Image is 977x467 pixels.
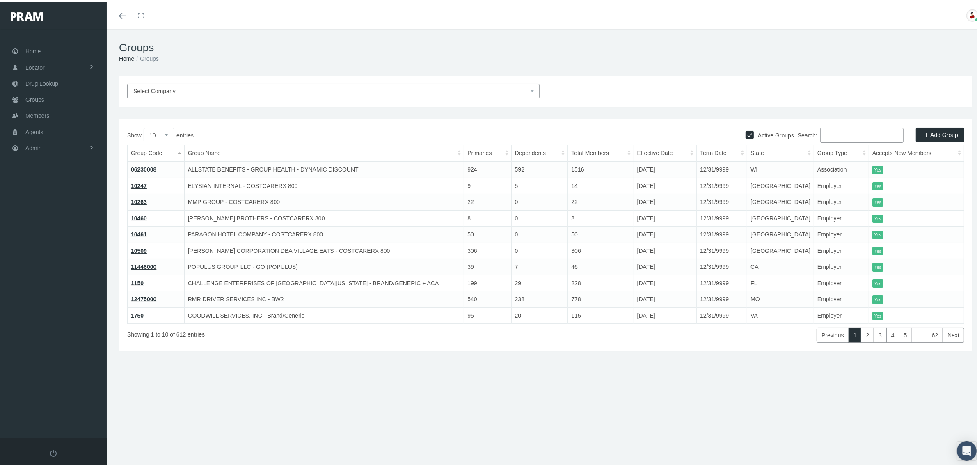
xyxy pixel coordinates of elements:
itemstyle: Yes [872,213,883,221]
itemstyle: Yes [872,310,883,318]
th: Total Members: activate to sort column ascending [568,143,634,160]
input: Search: [820,126,904,141]
td: [GEOGRAPHIC_DATA] [747,240,814,257]
a: 3 [874,326,887,341]
select: Showentries [144,126,174,140]
th: State: activate to sort column ascending [747,143,814,160]
td: Employer [814,305,869,322]
a: 10263 [131,197,147,203]
td: [DATE] [634,289,696,306]
a: Home [119,53,134,60]
span: Groups [25,90,44,105]
a: 10461 [131,229,147,236]
td: [DATE] [634,208,696,224]
td: 8 [464,208,511,224]
td: PARAGON HOTEL COMPANY - COSTCARERX 800 [184,224,464,241]
div: Open Intercom Messenger [957,439,977,459]
span: Locator [25,58,45,73]
a: 1750 [131,310,144,317]
td: 8 [568,208,634,224]
th: Accepts New Members: activate to sort column ascending [869,143,964,160]
td: 9 [464,176,511,192]
a: 1150 [131,278,144,284]
td: [DATE] [634,240,696,257]
td: Employer [814,273,869,289]
td: [DATE] [634,273,696,289]
a: Add Group [916,126,964,140]
span: Admin [25,138,42,154]
td: 12/31/9999 [697,257,747,273]
td: 540 [464,289,511,306]
a: 1 [849,326,862,341]
td: 0 [511,192,568,208]
th: Primaries: activate to sort column ascending [464,143,511,160]
td: 199 [464,273,511,289]
td: MMP GROUP - COSTCARERX 800 [184,192,464,208]
itemstyle: Yes [872,245,883,254]
td: VA [747,305,814,322]
td: 12/31/9999 [697,305,747,322]
a: 06230008 [131,164,156,171]
td: 39 [464,257,511,273]
span: Members [25,106,49,121]
td: 22 [464,192,511,208]
td: GOODWILL SERVICES, INC - Brand/Generic [184,305,464,322]
a: 12475000 [131,294,156,300]
a: 10460 [131,213,147,220]
td: [DATE] [634,224,696,241]
td: 592 [511,159,568,176]
td: Employer [814,240,869,257]
itemstyle: Yes [872,180,883,189]
td: 0 [511,240,568,257]
td: [GEOGRAPHIC_DATA] [747,192,814,208]
td: Employer [814,257,869,273]
td: [PERSON_NAME] BROTHERS - COSTCARERX 800 [184,208,464,224]
td: 22 [568,192,634,208]
td: Employer [814,208,869,224]
td: 306 [464,240,511,257]
td: 0 [511,208,568,224]
span: Drug Lookup [25,74,58,89]
td: Employer [814,176,869,192]
a: 10247 [131,181,147,187]
td: 46 [568,257,634,273]
img: PRAM_20_x_78.png [11,10,43,18]
th: Effective Date: activate to sort column ascending [634,143,696,160]
a: … [912,326,927,341]
td: 12/31/9999 [697,159,747,176]
td: Employer [814,192,869,208]
a: 10509 [131,245,147,252]
td: 306 [568,240,634,257]
td: POPULUS GROUP, LLC - GO (POPULUS) [184,257,464,273]
label: Search: [798,126,904,141]
td: 7 [511,257,568,273]
td: 14 [568,176,634,192]
span: Home [25,41,41,57]
span: Select Company [133,86,176,92]
th: Group Code: activate to sort column descending [128,143,185,160]
itemstyle: Yes [872,164,883,172]
td: FL [747,273,814,289]
td: 20 [511,305,568,322]
td: 924 [464,159,511,176]
td: [DATE] [634,176,696,192]
span: Agents [25,122,43,138]
td: 238 [511,289,568,306]
itemstyle: Yes [872,229,883,237]
td: 228 [568,273,634,289]
td: 29 [511,273,568,289]
td: 0 [511,224,568,241]
td: WI [747,159,814,176]
li: Groups [134,52,159,61]
td: 12/31/9999 [697,240,747,257]
td: 1516 [568,159,634,176]
td: [GEOGRAPHIC_DATA] [747,224,814,241]
td: 12/31/9999 [697,208,747,224]
td: CA [747,257,814,273]
a: 4 [886,326,899,341]
td: RMR DRIVER SERVICES INC - BW2 [184,289,464,306]
th: Group Type: activate to sort column ascending [814,143,869,160]
a: Next [943,326,964,341]
td: [GEOGRAPHIC_DATA] [747,176,814,192]
th: Dependents: activate to sort column ascending [511,143,568,160]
